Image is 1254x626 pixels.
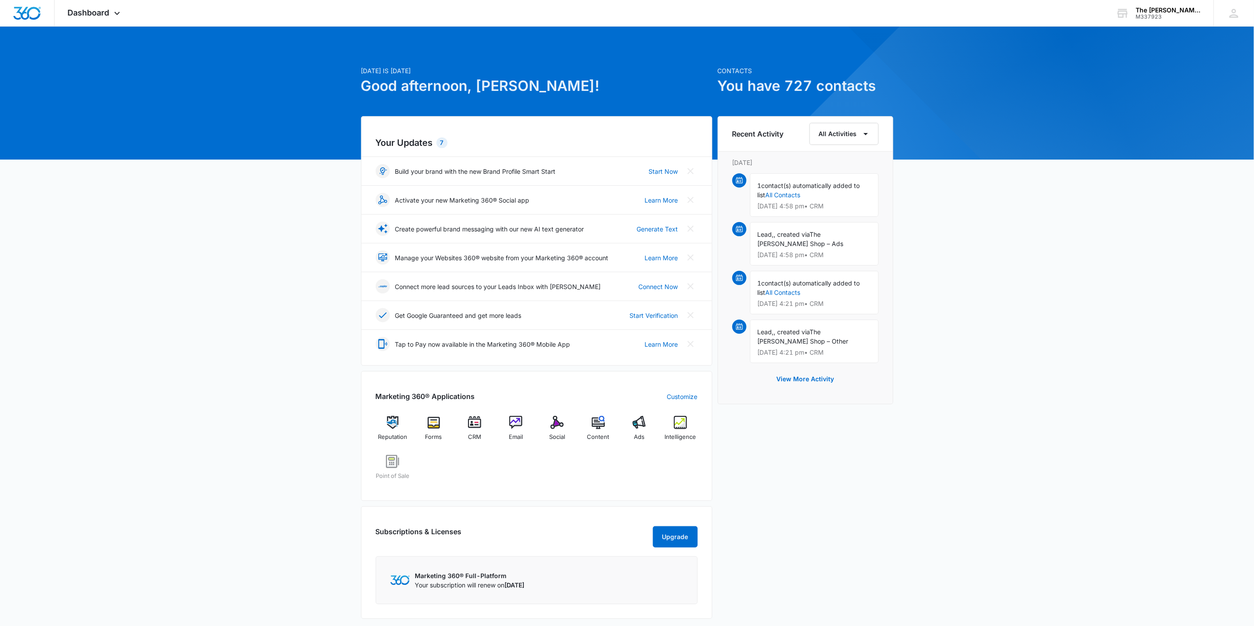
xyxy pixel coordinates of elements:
a: Reputation [376,416,410,448]
p: Create powerful brand messaging with our new AI text generator [395,224,584,234]
span: Point of Sale [376,472,409,481]
button: Upgrade [653,526,698,548]
span: [DATE] [505,581,525,589]
button: Close [684,337,698,351]
h2: Your Updates [376,136,698,149]
span: Dashboard [68,8,110,17]
p: Tap to Pay now available in the Marketing 360® Mobile App [395,340,570,349]
a: Start Now [649,167,678,176]
span: , created via [774,328,810,336]
a: Content [581,416,615,448]
button: Close [684,279,698,293]
p: Your subscription will renew on [415,580,525,590]
p: Get Google Guaranteed and get more leads [395,311,522,320]
span: Lead, [758,328,774,336]
p: [DATE] 4:21 pm • CRM [758,349,871,356]
a: Intelligence [664,416,698,448]
a: Email [499,416,533,448]
span: contact(s) automatically added to list [758,279,860,296]
span: Intelligence [665,433,696,442]
h6: Recent Activity [732,129,784,139]
span: Forms [425,433,442,442]
a: Point of Sale [376,455,410,487]
a: Social [540,416,574,448]
span: 1 [758,279,762,287]
a: Connect Now [639,282,678,291]
p: Contacts [718,66,893,75]
span: Reputation [378,433,407,442]
img: Marketing 360 Logo [390,575,410,585]
a: Learn More [645,340,678,349]
a: All Contacts [766,289,801,296]
div: 7 [436,137,448,148]
p: [DATE] 4:21 pm • CRM [758,301,871,307]
span: , created via [774,231,810,238]
span: Social [549,433,565,442]
span: Content [587,433,609,442]
button: Close [684,193,698,207]
p: [DATE] [732,158,879,167]
h1: Good afternoon, [PERSON_NAME]! [361,75,712,97]
span: contact(s) automatically added to list [758,182,860,199]
span: Ads [634,433,645,442]
a: Forms [417,416,451,448]
a: Learn More [645,196,678,205]
p: Build your brand with the new Brand Profile Smart Start [395,167,556,176]
p: [DATE] is [DATE] [361,66,712,75]
button: View More Activity [768,368,843,390]
button: Close [684,250,698,265]
a: Customize [667,392,698,401]
h2: Marketing 360® Applications [376,391,475,402]
span: 1 [758,182,762,189]
p: Manage your Websites 360® website from your Marketing 360® account [395,253,609,262]
span: Lead, [758,231,774,238]
a: Learn More [645,253,678,262]
p: Connect more lead sources to your Leads Inbox with [PERSON_NAME] [395,282,601,291]
span: Email [509,433,523,442]
p: Activate your new Marketing 360® Social app [395,196,530,205]
div: account id [1136,14,1201,20]
p: Marketing 360® Full-Platform [415,571,525,580]
button: All Activities [810,123,879,145]
div: account name [1136,7,1201,14]
p: [DATE] 4:58 pm • CRM [758,203,871,209]
a: Generate Text [637,224,678,234]
button: Close [684,164,698,178]
h2: Subscriptions & Licenses [376,526,462,544]
button: Close [684,308,698,322]
a: Start Verification [630,311,678,320]
span: CRM [468,433,481,442]
h1: You have 727 contacts [718,75,893,97]
a: CRM [458,416,492,448]
p: [DATE] 4:58 pm • CRM [758,252,871,258]
a: All Contacts [766,191,801,199]
a: Ads [622,416,656,448]
button: Close [684,222,698,236]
